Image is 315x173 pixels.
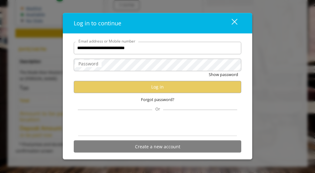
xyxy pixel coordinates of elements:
button: Create a new account [74,140,241,153]
iframe: Sign in with Google Button [126,118,189,132]
span: Log in to continue [74,19,121,27]
span: Forgot password? [141,96,174,103]
button: Log in [74,81,241,93]
div: close dialog [224,18,237,28]
button: Show password [209,71,238,78]
input: Email address or Mobile number [74,42,241,54]
label: Password [75,60,102,67]
button: close dialog [220,17,241,29]
label: Email address or Mobile number [75,38,138,44]
span: Or [152,106,163,112]
input: Password [74,59,241,71]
